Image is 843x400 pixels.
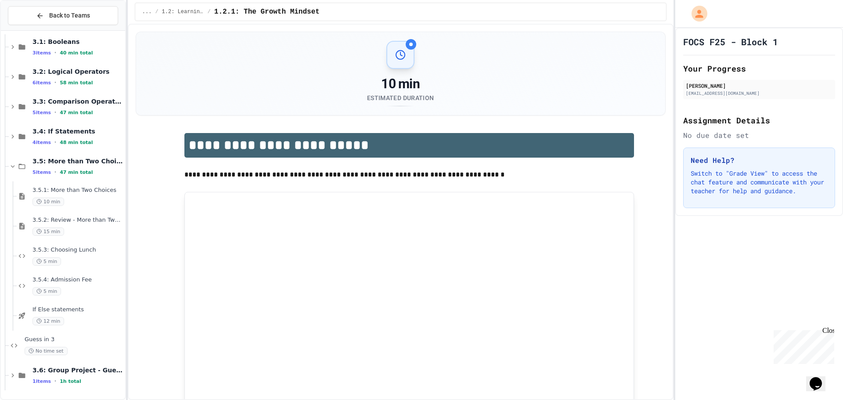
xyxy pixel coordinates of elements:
[683,36,778,48] h1: FOCS F25 - Block 1
[4,4,61,56] div: Chat with us now!Close
[54,139,56,146] span: •
[32,306,123,314] span: If Else statements
[683,114,835,126] h2: Assignment Details
[32,287,61,295] span: 5 min
[32,110,51,115] span: 5 items
[770,327,834,364] iframe: chat widget
[683,62,835,75] h2: Your Progress
[32,140,51,145] span: 4 items
[32,246,123,254] span: 3.5.3: Choosing Lunch
[32,127,123,135] span: 3.4: If Statements
[32,317,64,325] span: 12 min
[60,80,93,86] span: 58 min total
[32,216,123,224] span: 3.5.2: Review - More than Two Choices
[155,8,158,15] span: /
[32,80,51,86] span: 6 items
[214,7,320,17] span: 1.2.1: The Growth Mindset
[32,227,64,236] span: 15 min
[32,38,123,46] span: 3.1: Booleans
[32,257,61,266] span: 5 min
[686,82,832,90] div: [PERSON_NAME]
[806,365,834,391] iframe: chat widget
[32,50,51,56] span: 3 items
[208,8,211,15] span: /
[32,198,64,206] span: 10 min
[367,76,434,92] div: 10 min
[54,79,56,86] span: •
[32,187,123,194] span: 3.5.1: More than Two Choices
[60,378,81,384] span: 1h total
[162,8,204,15] span: 1.2: Learning to Solve Hard Problems
[32,366,123,374] span: 3.6: Group Project - Guess your Classmates!
[54,109,56,116] span: •
[142,8,152,15] span: ...
[54,378,56,385] span: •
[32,97,123,105] span: 3.3: Comparison Operators
[54,169,56,176] span: •
[32,68,123,76] span: 3.2: Logical Operators
[32,157,123,165] span: 3.5: More than Two Choices
[691,169,828,195] p: Switch to "Grade View" to access the chat feature and communicate with your teacher for help and ...
[60,140,93,145] span: 48 min total
[25,347,68,355] span: No time set
[60,50,93,56] span: 40 min total
[686,90,832,97] div: [EMAIL_ADDRESS][DOMAIN_NAME]
[25,336,123,343] span: Guess in 3
[32,378,51,384] span: 1 items
[32,276,123,284] span: 3.5.4: Admission Fee
[682,4,710,24] div: My Account
[32,169,51,175] span: 5 items
[691,155,828,166] h3: Need Help?
[8,6,118,25] button: Back to Teams
[54,49,56,56] span: •
[60,169,93,175] span: 47 min total
[60,110,93,115] span: 47 min total
[683,130,835,141] div: No due date set
[367,94,434,102] div: Estimated Duration
[49,11,90,20] span: Back to Teams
